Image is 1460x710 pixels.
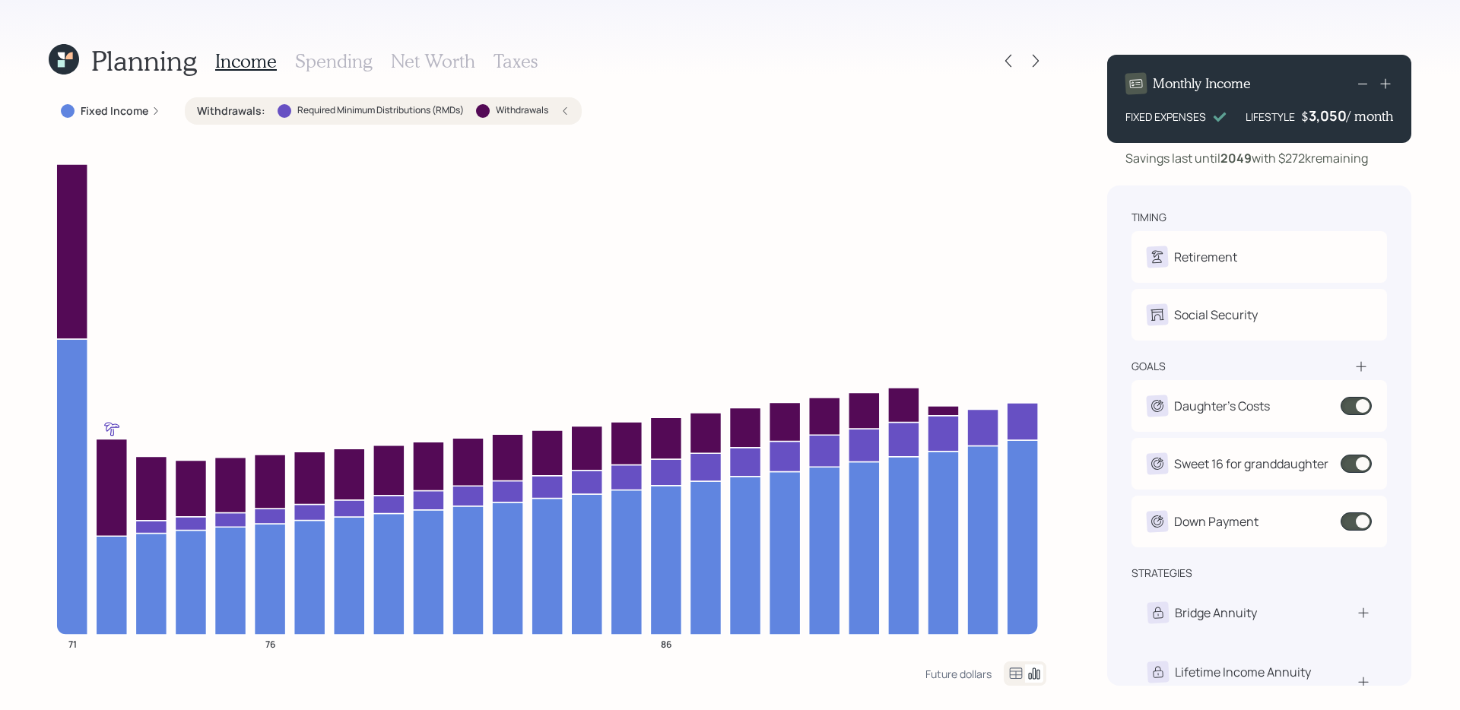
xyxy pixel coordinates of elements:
div: goals [1131,359,1166,374]
h4: $ [1301,108,1309,125]
div: Bridge Annuity [1175,604,1257,622]
div: FIXED EXPENSES [1125,109,1206,125]
tspan: 86 [661,637,671,650]
div: timing [1131,210,1166,225]
h4: / month [1347,108,1393,125]
div: strategies [1131,566,1192,581]
h3: Net Worth [391,50,475,72]
label: Fixed Income [81,103,148,119]
tspan: 76 [265,637,275,650]
div: 3,050 [1309,106,1347,125]
label: Withdrawals [496,104,548,117]
div: Social Security [1174,306,1258,324]
div: LIFESTYLE [1246,109,1295,125]
tspan: 71 [68,637,77,650]
div: Savings last until with $272k remaining [1125,149,1368,167]
h4: Monthly Income [1153,75,1251,92]
h3: Spending [295,50,373,72]
div: Daughter's Costs [1174,397,1270,415]
div: Retirement [1174,248,1237,266]
h1: Planning [91,44,197,77]
h3: Income [215,50,277,72]
div: Sweet 16 for granddaughter [1174,455,1328,473]
div: Down Payment [1174,512,1258,531]
div: Future dollars [925,667,992,681]
h3: Taxes [494,50,538,72]
b: 2049 [1220,150,1252,166]
label: Required Minimum Distributions (RMDs) [297,104,464,117]
div: Lifetime Income Annuity [1175,663,1311,681]
label: Withdrawals : [197,103,265,119]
